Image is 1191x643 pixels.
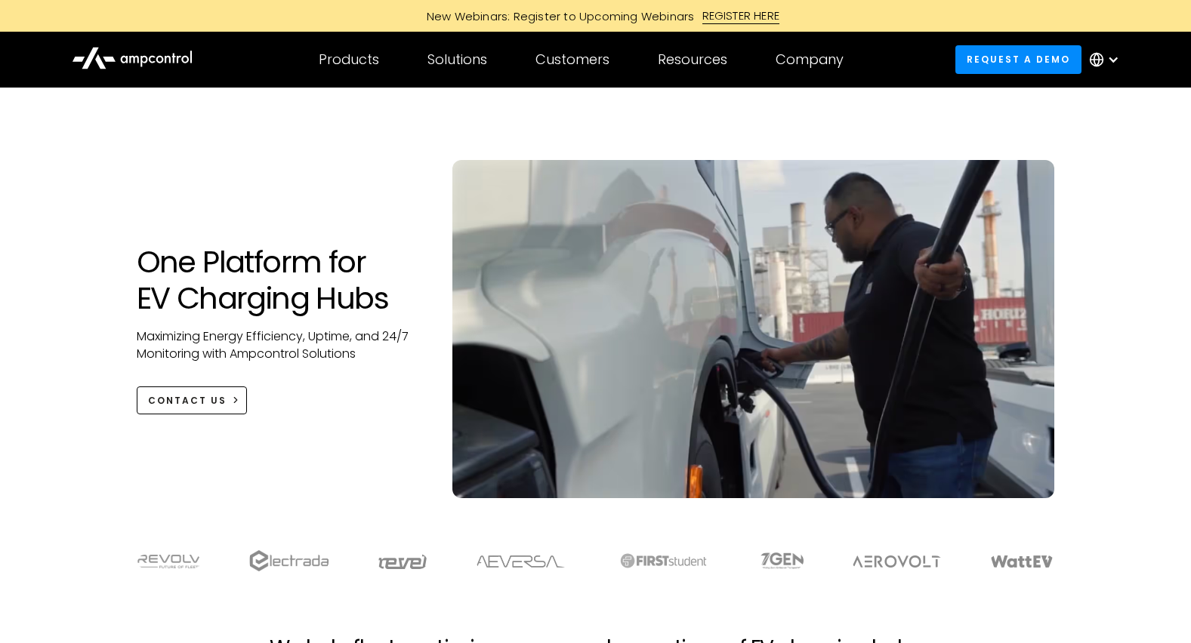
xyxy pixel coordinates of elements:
[319,51,379,68] div: Products
[658,51,727,68] div: Resources
[427,51,487,68] div: Solutions
[137,386,248,414] a: CONTACT US
[535,51,609,68] div: Customers
[256,8,936,24] a: New Webinars: Register to Upcoming WebinarsREGISTER HERE
[990,555,1054,568] img: WattEV logo
[249,550,329,571] img: electrada logo
[776,51,844,68] div: Company
[702,8,780,24] div: REGISTER HERE
[412,8,702,24] div: New Webinars: Register to Upcoming Webinars
[955,45,1082,73] a: Request a demo
[852,555,942,568] img: Aerovolt Logo
[137,328,423,362] p: Maximizing Energy Efficiency, Uptime, and 24/7 Monitoring with Ampcontrol Solutions
[148,394,227,408] div: CONTACT US
[137,244,423,316] h1: One Platform for EV Charging Hubs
